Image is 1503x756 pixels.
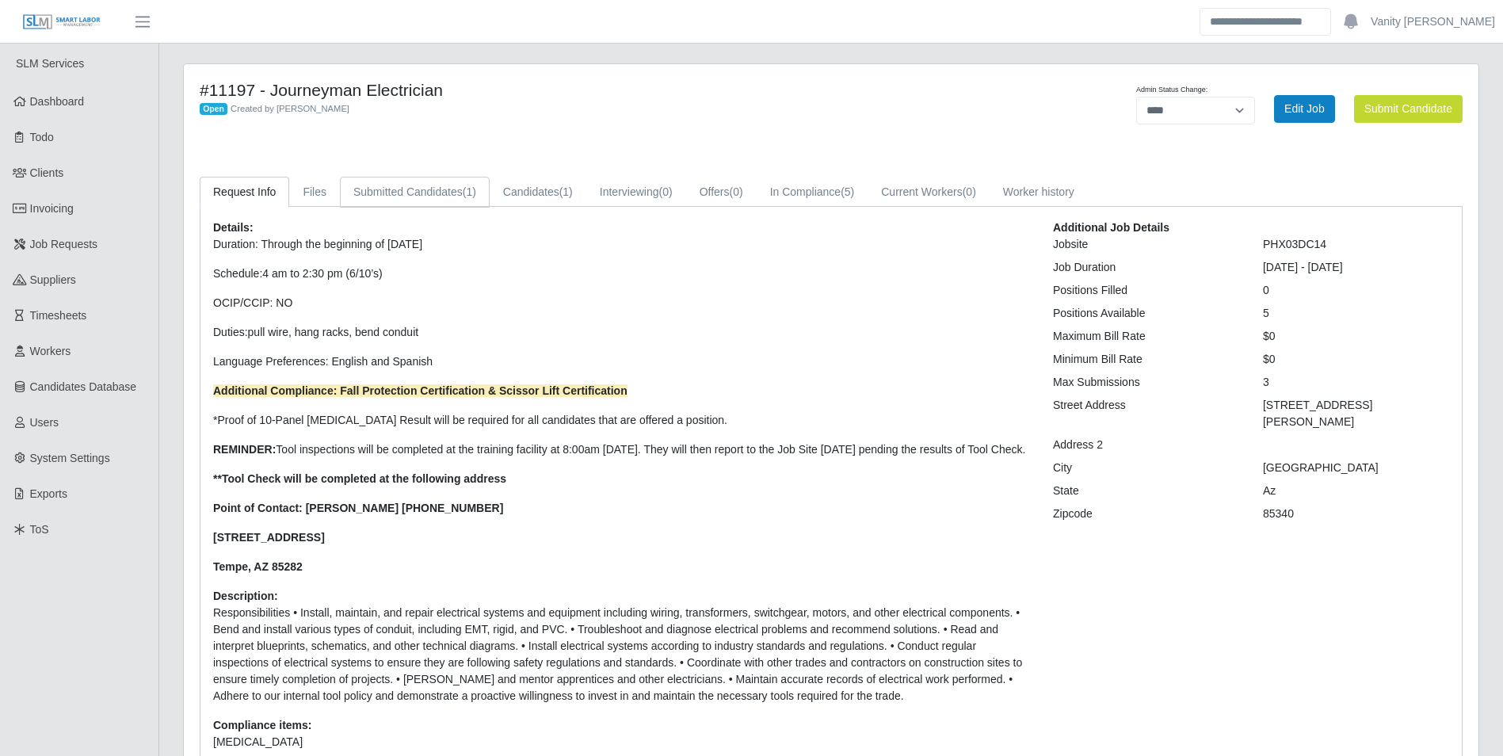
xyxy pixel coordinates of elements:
[1041,282,1251,299] div: Positions Filled
[213,719,311,731] b: Compliance items:
[1354,95,1463,123] button: Submit Candidate
[213,531,325,544] strong: [STREET_ADDRESS]
[248,326,419,338] span: pull wire, hang racks, bend conduit
[213,324,1029,341] p: Duties:
[30,166,64,179] span: Clients
[1041,437,1251,453] div: Address 2
[1251,460,1461,476] div: [GEOGRAPHIC_DATA]
[1136,85,1207,96] label: Admin Status Change:
[213,295,1029,311] p: OCIP/CCIP: NO
[1053,221,1169,234] b: Additional Job Details
[231,104,349,113] span: Created by [PERSON_NAME]
[213,412,1029,429] p: *Proof of 10-Panel [MEDICAL_DATA] Result will be required for all candidates that are offered a p...
[463,185,476,198] span: (1)
[1041,460,1251,476] div: City
[1041,259,1251,276] div: Job Duration
[200,80,926,100] h4: #11197 - Journeyman Electrician
[30,238,98,250] span: Job Requests
[1041,328,1251,345] div: Maximum Bill Rate
[30,95,85,108] span: Dashboard
[1251,305,1461,322] div: 5
[213,472,506,485] strong: **Tool Check will be completed at the following address
[213,502,503,514] strong: Point of Contact: [PERSON_NAME] [PHONE_NUMBER]
[1041,374,1251,391] div: Max Submissions
[757,177,868,208] a: In Compliance
[213,734,1029,750] li: [MEDICAL_DATA]
[1041,506,1251,522] div: Zipcode
[1251,282,1461,299] div: 0
[213,353,1029,370] p: Language Preferences: English and Spanish
[1041,351,1251,368] div: Minimum Bill Rate
[30,345,71,357] span: Workers
[30,202,74,215] span: Invoicing
[213,590,278,602] b: Description:
[30,523,49,536] span: ToS
[1200,8,1331,36] input: Search
[1251,259,1461,276] div: [DATE] - [DATE]
[490,177,586,208] a: Candidates
[1041,483,1251,499] div: State
[1251,236,1461,253] div: PHX03DC14
[1251,397,1461,430] div: [STREET_ADDRESS][PERSON_NAME]
[213,560,303,573] strong: Tempe, AZ 85282
[30,416,59,429] span: Users
[1371,13,1495,30] a: Vanity [PERSON_NAME]
[30,487,67,500] span: Exports
[213,236,1029,253] p: Duration: Through the beginning of [DATE]
[213,384,628,397] strong: Additional Compliance: Fall Protection Certification & Scissor Lift Certification
[262,267,382,280] span: 4 am to 2:30 pm (6/10’s)
[22,13,101,31] img: SLM Logo
[213,605,1029,704] p: Responsibilities • Install, maintain, and repair electrical systems and equipment including wirin...
[289,177,340,208] a: Files
[16,57,84,70] span: SLM Services
[200,177,289,208] a: Request Info
[213,265,1029,282] p: Schedule:
[30,380,137,393] span: Candidates Database
[841,185,854,198] span: (5)
[213,221,254,234] b: Details:
[963,185,976,198] span: (0)
[730,185,743,198] span: (0)
[1251,506,1461,522] div: 85340
[990,177,1088,208] a: Worker history
[340,177,490,208] a: Submitted Candidates
[1251,483,1461,499] div: Az
[868,177,990,208] a: Current Workers
[1251,351,1461,368] div: $0
[213,443,276,456] strong: REMINDER:
[30,131,54,143] span: Todo
[30,452,110,464] span: System Settings
[1041,397,1251,430] div: Street Address
[586,177,686,208] a: Interviewing
[1251,374,1461,391] div: 3
[1041,305,1251,322] div: Positions Available
[1251,328,1461,345] div: $0
[1274,95,1335,123] a: Edit Job
[30,309,87,322] span: Timesheets
[30,273,76,286] span: Suppliers
[659,185,673,198] span: (0)
[1041,236,1251,253] div: Jobsite
[213,441,1029,458] p: Tool inspections will be completed at the training facility at 8:00am [DATE]. They will then repo...
[200,103,227,116] span: Open
[559,185,573,198] span: (1)
[686,177,757,208] a: Offers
